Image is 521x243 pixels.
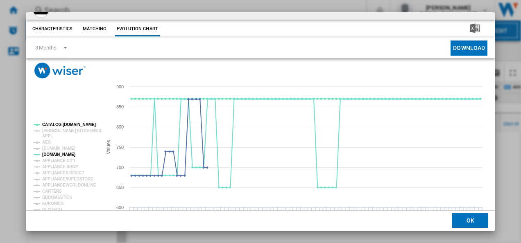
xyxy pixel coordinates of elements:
[42,177,93,181] tspan: APPLIANCESUPERSTORE
[452,214,488,228] button: OK
[42,189,62,193] tspan: CARTERS
[42,152,75,157] tspan: [DOMAIN_NAME]
[42,171,84,175] tspan: APPLIANCES DIRECT
[116,104,124,109] tspan: 850
[42,122,96,127] tspan: CATALOG [DOMAIN_NAME]
[34,63,86,79] img: logo_wiser_300x94.png
[30,22,75,36] button: Characteristics
[116,84,124,89] tspan: 900
[42,201,63,206] tspan: EURONICS
[115,22,160,36] button: Evolution chart
[116,185,124,190] tspan: 650
[42,128,102,133] tspan: [PERSON_NAME] KITCHENS &
[42,207,62,212] tspan: GLOTECH
[470,23,480,33] img: excel-24x24.png
[42,158,76,163] tspan: APPLIANCE CITY
[26,12,495,231] md-dialog: Product popup
[42,134,53,138] tspan: APPL
[42,195,72,200] tspan: DBDOMESTICS
[42,183,96,187] tspan: APPLIANCEWORLDONLINE
[457,22,493,36] button: Download in Excel
[116,145,124,150] tspan: 750
[42,140,51,144] tspan: AEG
[42,146,75,151] tspan: [DOMAIN_NAME]
[105,140,111,154] tspan: Values
[116,165,124,170] tspan: 700
[77,22,113,36] button: Matching
[35,45,57,51] div: 3 Months
[116,124,124,129] tspan: 800
[116,205,124,210] tspan: 600
[42,164,78,169] tspan: APPLIANCE SHOP
[451,40,487,56] button: Download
